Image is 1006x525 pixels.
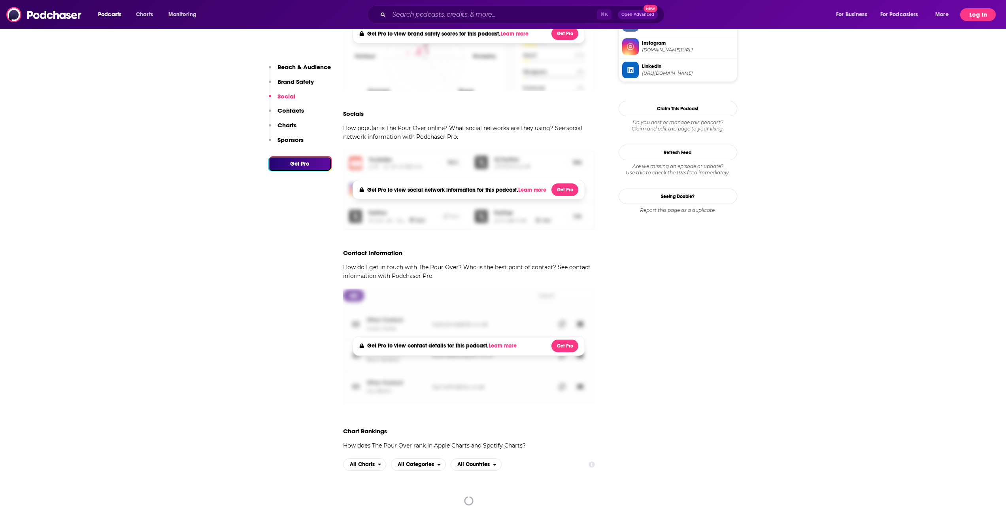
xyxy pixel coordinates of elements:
span: Linkedin [642,63,734,70]
span: Open Advanced [621,13,654,17]
h2: Categories [391,458,446,471]
button: open menu [451,458,502,471]
span: All Countries [457,462,490,467]
button: Open AdvancedNew [618,10,658,19]
h2: Countries [451,458,502,471]
button: Learn more [489,343,519,349]
h4: Get Pro to view social network information for this podcast. [367,187,544,193]
button: Reach & Audience [269,63,331,78]
a: Seeing Double? [619,189,737,204]
button: open menu [930,8,959,21]
img: Podchaser - Follow, Share and Rate Podcasts [6,7,82,22]
div: Are we missing an episode or update? Use this to check the RSS feed immediately. [619,163,737,176]
input: Search podcasts, credits, & more... [389,8,597,21]
button: Log In [960,8,996,21]
h4: Get Pro to view contact details for this podcast. [367,342,519,349]
p: How do I get in touch with The Pour Over? Who is the best point of contact? See contact informati... [343,263,595,280]
span: More [935,9,949,20]
span: For Business [836,9,867,20]
button: open menu [391,458,446,471]
span: For Podcasters [880,9,918,20]
button: open menu [830,8,877,21]
span: Do you host or manage this podcast? [619,119,737,126]
button: Contacts [269,107,304,121]
p: Social [277,93,295,100]
span: All Categories [398,462,434,467]
button: Get Pro [551,27,578,40]
p: Sponsors [277,136,304,144]
a: Linkedin[URL][DOMAIN_NAME] [622,62,734,78]
button: open menu [343,458,387,471]
button: Claim This Podcast [619,101,737,116]
button: Learn more [518,187,548,193]
p: Contacts [277,107,304,114]
button: open menu [92,8,132,21]
p: Charts [277,121,296,129]
div: Search podcasts, credits, & more... [375,6,672,24]
p: Brand Safety [277,78,314,85]
p: How does The Pour Over rank in Apple Charts and Spotify Charts? [343,441,526,450]
button: open menu [875,8,930,21]
h2: Platforms [343,458,387,471]
h3: Contact Information [343,249,402,257]
span: Instagram [642,40,734,47]
span: instagram.com/thepourovernews [642,47,734,53]
span: Monitoring [168,9,196,20]
h3: Socials [343,110,364,117]
a: Charts [131,8,158,21]
button: Get Pro [551,183,578,196]
span: ⌘ K [597,9,612,20]
a: Instagram[DOMAIN_NAME][URL] [622,38,734,55]
span: Podcasts [98,9,121,20]
h4: Get Pro to view brand safety scores for this podcast. [367,30,530,37]
button: open menu [163,8,207,21]
p: How popular is The Pour Over online? What social networks are they using? See social network info... [343,124,595,141]
button: Get Pro [269,157,331,171]
span: All Charts [350,462,375,467]
div: Report this page as a duplicate. [619,207,737,213]
span: New [644,5,658,12]
p: Reach & Audience [277,63,331,71]
span: https://www.linkedin.com/company/the-pour-over [642,70,734,76]
button: Charts [269,121,296,136]
button: Sponsors [269,136,304,151]
div: Claim and edit this page to your liking. [619,119,737,132]
h2: Chart Rankings [343,427,526,435]
button: Get Pro [551,340,578,352]
button: Learn more [500,31,530,37]
button: Brand Safety [269,78,314,93]
span: Charts [136,9,153,20]
button: Social [269,93,295,107]
button: Refresh Feed [619,145,737,160]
